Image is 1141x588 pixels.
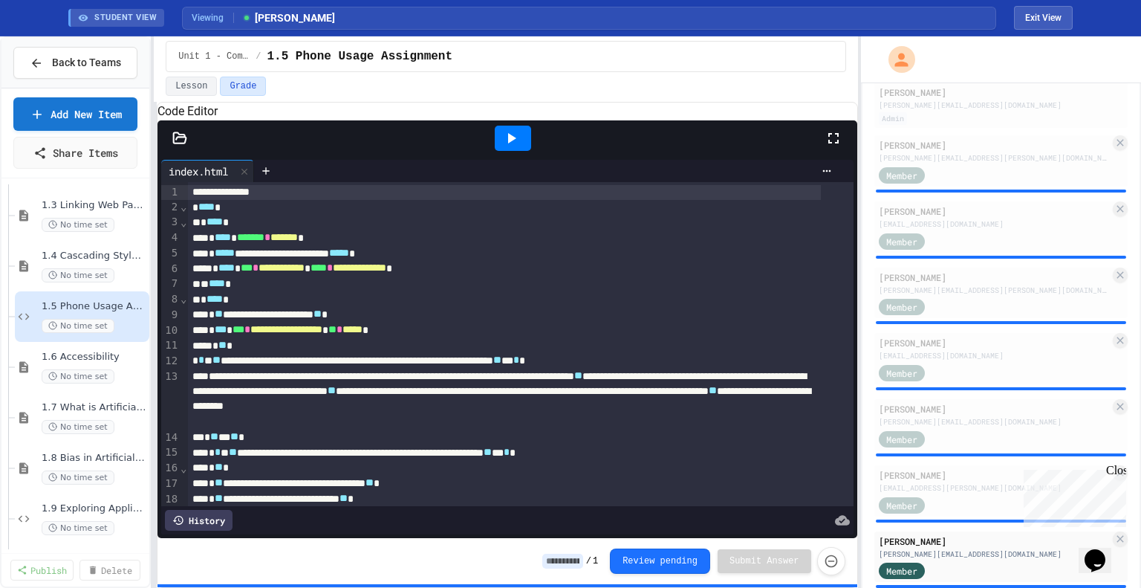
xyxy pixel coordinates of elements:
[52,55,121,71] span: Back to Teams
[161,230,180,246] div: 4
[161,369,180,430] div: 13
[42,420,114,434] span: No time set
[886,169,917,182] span: Member
[879,100,1123,111] div: [PERSON_NAME][EMAIL_ADDRESS][DOMAIN_NAME]
[180,216,187,228] span: Fold line
[42,268,114,282] span: No time set
[79,560,140,581] a: Delete
[879,350,1110,361] div: [EMAIL_ADDRESS][DOMAIN_NAME]
[586,555,591,567] span: /
[879,152,1110,164] div: [PERSON_NAME][EMAIL_ADDRESS][PERSON_NAME][DOMAIN_NAME]
[161,445,180,461] div: 15
[42,401,146,414] span: 1.7 What is Artificial Intelligence (AI)
[161,430,180,446] div: 14
[13,97,137,131] a: Add New Item
[42,319,114,333] span: No time set
[161,160,254,182] div: index.html
[42,521,114,535] span: No time set
[886,499,917,512] span: Member
[256,51,261,62] span: /
[192,11,234,25] span: Viewing
[42,503,146,515] span: 1.9 Exploring Applications, Careers, and Connections in the Digital World
[161,461,180,476] div: 16
[178,51,250,62] span: Unit 1 - Computational Thinking and Making Connections
[879,271,1110,284] div: [PERSON_NAME]
[879,85,1123,99] div: [PERSON_NAME]
[1018,464,1126,527] iframe: chat widget
[886,235,917,248] span: Member
[166,77,217,96] button: Lesson
[42,199,146,212] span: 1.3 Linking Web Pages
[42,351,146,364] span: 1.6 Accessibility
[879,138,1110,152] div: [PERSON_NAME]
[879,204,1110,218] div: [PERSON_NAME]
[879,468,1110,482] div: [PERSON_NAME]
[593,555,598,567] span: 1
[161,200,180,216] div: 2
[1079,529,1126,573] iframe: chat widget
[886,564,917,578] span: Member
[161,277,180,292] div: 7
[161,323,180,339] div: 10
[42,452,146,465] span: 1.8 Bias in Artificial Intelligence
[879,402,1110,416] div: [PERSON_NAME]
[161,185,180,200] div: 1
[718,549,811,573] button: Submit Answer
[13,47,137,79] button: Back to Teams
[161,476,180,492] div: 17
[161,164,235,179] div: index.html
[879,112,907,125] div: Admin
[180,201,187,213] span: Fold line
[165,510,233,531] div: History
[161,354,180,369] div: 12
[10,560,74,581] a: Publish
[879,219,1110,230] div: [EMAIL_ADDRESS][DOMAIN_NAME]
[879,482,1110,494] div: [EMAIL_ADDRESS][PERSON_NAME][DOMAIN_NAME]
[879,285,1110,296] div: [PERSON_NAME][EMAIL_ADDRESS][PERSON_NAME][DOMAIN_NAME]
[161,292,180,308] div: 8
[157,103,856,120] h6: Code Editor
[817,547,845,575] button: Force resubmission of student's answer (Admin only)
[879,336,1110,349] div: [PERSON_NAME]
[879,534,1110,548] div: [PERSON_NAME]
[161,246,180,262] div: 5
[161,215,180,230] div: 3
[220,77,266,96] button: Grade
[886,366,917,380] span: Member
[180,293,187,305] span: Fold line
[180,462,187,474] span: Fold line
[886,433,917,446] span: Member
[729,555,799,567] span: Submit Answer
[879,416,1110,427] div: [PERSON_NAME][EMAIL_ADDRESS][DOMAIN_NAME]
[161,262,180,277] div: 6
[879,549,1110,560] div: [PERSON_NAME][EMAIL_ADDRESS][DOMAIN_NAME]
[241,10,335,26] span: [PERSON_NAME]
[610,549,710,574] button: Review pending
[873,42,919,77] div: My Account
[886,300,917,314] span: Member
[1014,6,1073,30] button: Exit student view
[42,369,114,384] span: No time set
[42,471,114,485] span: No time set
[161,338,180,354] div: 11
[42,300,146,313] span: 1.5 Phone Usage Assignment
[6,6,103,94] div: Chat with us now!Close
[267,48,452,65] span: 1.5 Phone Usage Assignment
[161,308,180,323] div: 9
[13,137,137,169] a: Share Items
[42,250,146,262] span: 1.4 Cascading Style Sheets
[94,12,157,25] span: STUDENT VIEW
[42,218,114,232] span: No time set
[161,492,180,508] div: 18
